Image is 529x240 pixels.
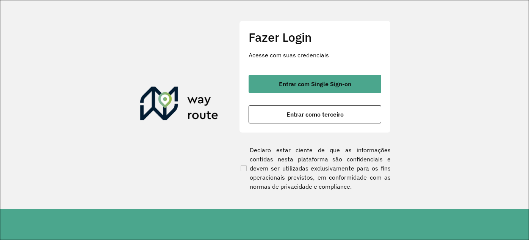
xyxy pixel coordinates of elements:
p: Acesse com suas credenciais [249,51,381,60]
button: button [249,105,381,123]
span: Entrar com Single Sign-on [279,81,351,87]
img: Roteirizador AmbevTech [140,87,218,123]
button: button [249,75,381,93]
span: Entrar como terceiro [286,111,344,117]
h2: Fazer Login [249,30,381,44]
label: Declaro estar ciente de que as informações contidas nesta plataforma são confidenciais e devem se... [239,145,391,191]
